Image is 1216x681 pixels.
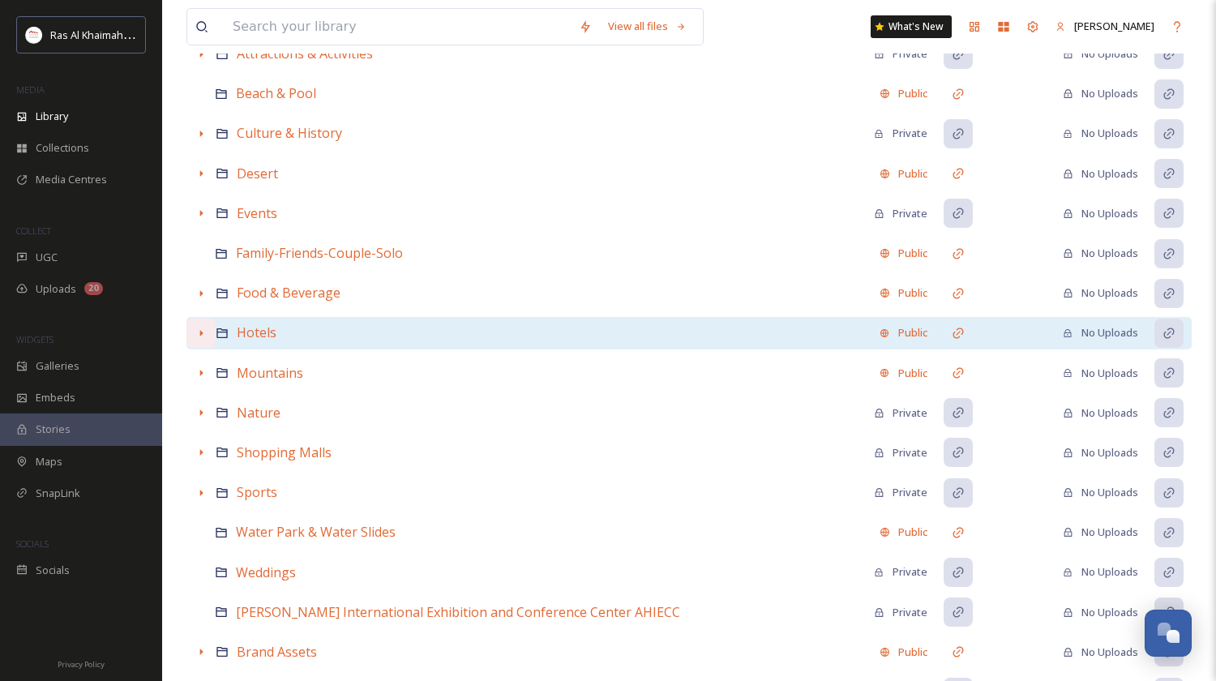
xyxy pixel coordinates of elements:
a: Family-Friends-Couple-Solo [236,243,403,263]
span: MEDIA [16,84,45,96]
div: No Uploads [1063,166,1138,182]
a: View all files [600,11,695,42]
span: Collections [36,140,89,156]
span: SOCIALS [16,538,49,550]
a: Water Park & Water Slides [236,522,396,542]
a: Sports [237,482,277,503]
span: Library [36,109,68,124]
a: Culture & History [237,123,342,143]
span: Media Centres [36,172,107,187]
a: Desert [237,164,278,184]
div: Public [871,158,936,190]
div: Public [871,78,936,109]
span: Mountains [237,364,303,382]
a: Events [237,203,277,224]
div: Public [871,516,936,548]
div: No Uploads [1063,46,1138,62]
div: No Uploads [1063,325,1138,340]
div: No Uploads [1063,285,1138,301]
span: Food & Beverage [237,284,340,302]
span: Ras Al Khaimah Tourism Development Authority [50,27,280,42]
div: No Uploads [1063,405,1138,421]
span: Culture & History [237,124,342,142]
button: Open Chat [1145,610,1192,657]
div: Public [871,238,936,269]
div: No Uploads [1063,445,1138,460]
div: No Uploads [1063,485,1138,500]
img: Logo_RAKTDA_RGB-01.png [26,27,42,43]
span: Maps [36,454,62,469]
div: Private [874,485,927,500]
div: Public [871,277,936,309]
span: Shopping Malls [237,443,332,461]
span: Stories [36,422,71,437]
div: Public [871,317,936,349]
div: Public [871,636,936,668]
span: Desert [237,165,278,182]
span: Family-Friends-Couple-Solo [236,244,403,262]
a: Food & Beverage [237,283,340,303]
a: What's New [871,15,952,38]
div: Private [874,564,927,580]
div: Public [871,358,936,389]
div: No Uploads [1063,645,1138,660]
span: Events [237,204,277,222]
div: No Uploads [1063,564,1138,580]
div: No Uploads [1063,126,1138,141]
div: No Uploads [1063,366,1138,381]
span: Hotels [237,323,276,341]
span: Nature [237,404,280,422]
span: Socials [36,563,70,578]
div: No Uploads [1063,86,1138,101]
span: Weddings [236,563,296,581]
div: Private [874,405,927,421]
span: Privacy Policy [58,659,105,670]
a: Shopping Malls [237,443,332,463]
span: [PERSON_NAME] [1074,19,1154,33]
div: Private [874,445,927,460]
div: 20 [84,282,103,295]
span: Uploads [36,281,76,297]
div: Private [874,46,927,62]
span: Beach & Pool [236,84,316,102]
span: Embeds [36,390,75,405]
a: Beach & Pool [236,84,316,104]
a: Mountains [237,363,303,383]
span: COLLECT [16,225,51,237]
div: Private [874,126,927,141]
span: WIDGETS [16,333,54,345]
span: Water Park & Water Slides [236,523,396,541]
a: Privacy Policy [58,653,105,673]
a: Weddings [236,563,296,583]
div: Private [874,605,927,620]
span: Brand Assets [237,643,317,661]
div: No Uploads [1063,206,1138,221]
div: No Uploads [1063,246,1138,261]
a: Attractions & Activities [237,44,373,64]
span: [PERSON_NAME] International Exhibition and Conference Center AHIECC [236,603,680,621]
span: Attractions & Activities [237,45,373,62]
a: Nature [237,403,280,423]
span: Sports [237,483,277,501]
a: Brand Assets [237,642,317,662]
input: Search your library [225,9,571,45]
span: UGC [36,250,58,265]
span: Galleries [36,358,79,374]
a: [PERSON_NAME] [1047,11,1162,42]
div: Private [874,206,927,221]
a: [PERSON_NAME] International Exhibition and Conference Center AHIECC [236,602,680,623]
div: No Uploads [1063,525,1138,540]
a: Hotels [237,323,276,343]
div: No Uploads [1063,605,1138,620]
span: SnapLink [36,486,80,501]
